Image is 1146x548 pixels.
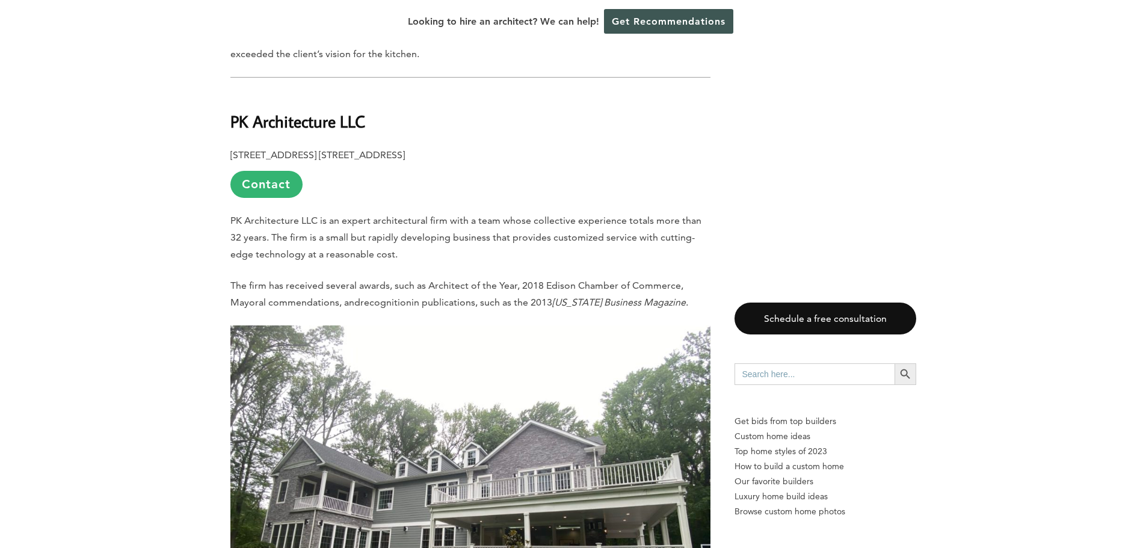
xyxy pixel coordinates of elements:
[230,149,405,161] b: [STREET_ADDRESS] [STREET_ADDRESS]
[899,368,912,381] svg: Search
[735,303,916,334] a: Schedule a free consultation
[360,297,411,308] span: recognition
[735,429,916,444] a: Custom home ideas
[552,297,686,308] em: [US_STATE] Business Magazine
[735,489,916,504] a: Luxury home build ideas
[604,9,733,34] a: Get Recommendations
[230,111,365,132] b: PK Architecture LLC
[230,215,701,260] span: PK Architecture LLC is an expert architectural firm with a team whose collective experience total...
[230,277,710,311] p: The firm has received several awards, such as Architect of the Year, 2018 Edison Chamber of Comme...
[735,504,916,519] a: Browse custom home photos
[735,474,916,489] a: Our favorite builders
[735,459,916,474] a: How to build a custom home
[230,171,303,198] a: Contact
[735,414,916,429] p: Get bids from top builders
[735,363,895,385] input: Search here...
[735,444,916,459] a: Top home styles of 2023
[915,461,1132,534] iframe: Drift Widget Chat Controller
